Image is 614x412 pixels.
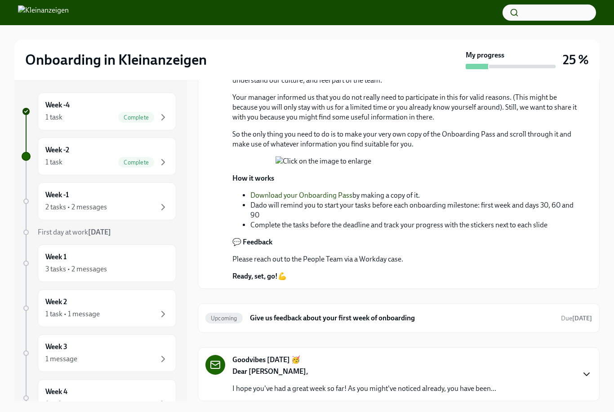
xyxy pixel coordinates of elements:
[45,399,62,409] div: 1 task
[563,52,589,68] h3: 25 %
[22,244,176,282] a: Week 13 tasks • 2 messages
[118,114,154,121] span: Complete
[250,313,554,323] h6: Give us feedback about your first week of onboarding
[232,367,308,376] strong: Dear [PERSON_NAME],
[22,289,176,327] a: Week 21 task • 1 message
[232,355,300,365] strong: Goodvibes [DATE] 🥳
[232,129,578,149] p: So the only thing you need to do is to make your very own copy of the Onboarding Pass and scroll ...
[45,342,67,352] h6: Week 3
[45,252,67,262] h6: Week 1
[22,93,176,130] a: Week -41 taskComplete
[22,137,176,175] a: Week -21 taskComplete
[232,254,578,264] p: Please reach out to the People Team via a Workday case.
[232,93,578,122] p: Your manager informed us that you do not really need to participate in this for valid reasons. (T...
[250,200,578,220] li: Dado will remind you to start your tasks before each onboarding milestone: first week and days 30...
[38,228,111,236] span: First day at work
[45,145,69,155] h6: Week -2
[45,202,107,212] div: 2 tasks • 2 messages
[22,227,176,237] a: First day at work[DATE]
[45,100,70,110] h6: Week -4
[45,354,77,364] div: 1 message
[45,297,67,307] h6: Week 2
[45,387,67,397] h6: Week 4
[572,315,592,322] strong: [DATE]
[232,238,272,246] strong: 💬 Feedback
[250,190,578,200] li: by making a copy of it.
[88,228,111,236] strong: [DATE]
[232,174,274,182] strong: How it works
[45,190,69,200] h6: Week -1
[45,264,107,274] div: 3 tasks • 2 messages
[118,159,154,166] span: Complete
[232,272,278,280] strong: Ready, set, go!
[276,156,534,166] button: Zoom image
[45,157,62,167] div: 1 task
[25,51,207,69] h2: Onboarding in Kleinanzeigen
[22,334,176,372] a: Week 31 message
[232,384,496,394] p: I hope you've had a great week so far! As you might've noticed already, you have been...
[250,220,578,230] li: Complete the tasks before the deadline and track your progress with the stickers next to each slide
[18,5,69,20] img: Kleinanzeigen
[561,314,592,323] span: September 12th, 2025 08:10
[466,50,504,60] strong: My progress
[205,311,592,325] a: UpcomingGive us feedback about your first week of onboardingDue[DATE]
[250,191,352,199] a: Download your Onboarding Pass
[45,309,100,319] div: 1 task • 1 message
[22,182,176,220] a: Week -12 tasks • 2 messages
[232,271,578,281] p: 💪
[45,112,62,122] div: 1 task
[205,315,243,322] span: Upcoming
[561,315,592,322] span: Due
